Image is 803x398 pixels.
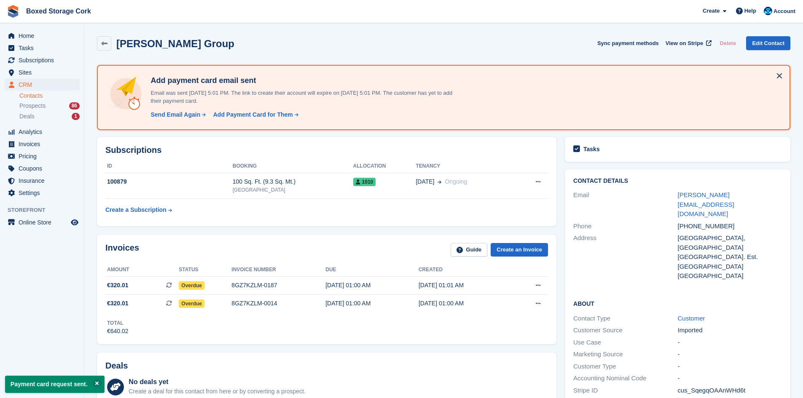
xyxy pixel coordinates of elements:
[19,112,35,120] span: Deals
[105,160,233,173] th: ID
[72,113,80,120] div: 1
[678,233,782,262] div: [GEOGRAPHIC_DATA], [GEOGRAPHIC_DATA] [GEOGRAPHIC_DATA]. Est.
[19,42,69,54] span: Tasks
[4,126,80,138] a: menu
[19,102,80,110] a: Prospects 86
[19,126,69,138] span: Analytics
[129,377,305,387] div: No deals yet
[231,263,325,277] th: Invoice number
[179,281,204,290] span: Overdue
[4,79,80,91] a: menu
[678,191,734,217] a: [PERSON_NAME][EMAIL_ADDRESS][DOMAIN_NAME]
[678,222,782,231] div: [PHONE_NUMBER]
[573,326,677,335] div: Customer Source
[353,160,416,173] th: Allocation
[678,315,705,322] a: Customer
[107,327,129,336] div: €640.02
[210,110,299,119] a: Add Payment Card for Them
[179,263,231,277] th: Status
[597,36,659,50] button: Sync payment methods
[147,76,463,85] h4: Add payment card email sent
[231,281,325,290] div: 8GZ7KZLM-0187
[105,145,548,155] h2: Subscriptions
[105,243,139,257] h2: Invoices
[451,243,488,257] a: Guide
[678,386,782,395] div: cus_SqegqOAAnWHd6t
[678,262,782,272] div: [GEOGRAPHIC_DATA]
[416,160,514,173] th: Tenancy
[573,178,782,184] h2: Contact Details
[678,362,782,371] div: -
[773,7,795,16] span: Account
[4,163,80,174] a: menu
[419,281,512,290] div: [DATE] 01:01 AM
[491,243,548,257] a: Create an Invoice
[233,186,353,194] div: [GEOGRAPHIC_DATA]
[416,177,434,186] span: [DATE]
[573,190,677,219] div: Email
[573,386,677,395] div: Stripe ID
[23,4,94,18] a: Boxed Storage Cork
[19,187,69,199] span: Settings
[573,338,677,347] div: Use Case
[5,376,105,393] p: Payment card request sent.
[105,206,167,214] div: Create a Subscription
[105,177,233,186] div: 100879
[231,299,325,308] div: 8GZ7KZLM-0014
[573,314,677,323] div: Contact Type
[573,362,677,371] div: Customer Type
[19,138,69,150] span: Invoices
[4,138,80,150] a: menu
[129,387,305,396] div: Create a deal for this contact from here or by converting a prospect.
[744,7,756,15] span: Help
[573,233,677,281] div: Address
[716,36,739,50] button: Delete
[746,36,790,50] a: Edit Contact
[19,102,46,110] span: Prospects
[213,110,293,119] div: Add Payment Card for Them
[19,67,69,78] span: Sites
[4,42,80,54] a: menu
[19,163,69,174] span: Coupons
[107,299,129,308] span: €320.01
[419,263,512,277] th: Created
[108,76,144,112] img: add-payment-card-4dbda4983b697a7845d177d07a5d71e8a16f1ec00487972de202a45f1e8132f5.svg
[325,281,419,290] div: [DATE] 01:00 AM
[573,222,677,231] div: Phone
[19,150,69,162] span: Pricing
[678,271,782,281] div: [GEOGRAPHIC_DATA]
[325,299,419,308] div: [DATE] 01:00 AM
[419,299,512,308] div: [DATE] 01:00 AM
[105,263,179,277] th: Amount
[4,67,80,78] a: menu
[4,216,80,228] a: menu
[4,175,80,187] a: menu
[703,7,720,15] span: Create
[105,361,128,371] h2: Deals
[764,7,772,15] img: Vincent
[325,263,419,277] th: Due
[233,160,353,173] th: Booking
[19,216,69,228] span: Online Store
[19,30,69,42] span: Home
[445,178,467,185] span: Ongoing
[666,39,703,48] span: View on Stripe
[4,30,80,42] a: menu
[19,92,80,100] a: Contacts
[573,350,677,359] div: Marketing Source
[662,36,713,50] a: View on Stripe
[4,150,80,162] a: menu
[678,326,782,335] div: Imported
[678,374,782,383] div: -
[70,217,80,227] a: Preview store
[19,79,69,91] span: CRM
[147,89,463,105] p: Email was sent [DATE] 5:01 PM. The link to create their account will expire on [DATE] 5:01 PM. Th...
[583,145,600,153] h2: Tasks
[678,338,782,347] div: -
[107,319,129,327] div: Total
[573,299,782,307] h2: About
[107,281,129,290] span: €320.01
[573,374,677,383] div: Accounting Nominal Code
[678,350,782,359] div: -
[179,299,204,308] span: Overdue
